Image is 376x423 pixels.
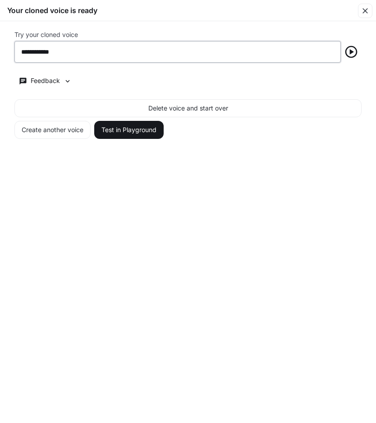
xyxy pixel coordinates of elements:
h5: Your cloned voice is ready [7,5,97,15]
button: Create another voice [14,121,91,139]
button: Feedback [14,74,76,88]
button: Delete voice and start over [14,99,362,117]
p: Try your cloned voice [14,32,78,38]
button: Test in Playground [94,121,164,139]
